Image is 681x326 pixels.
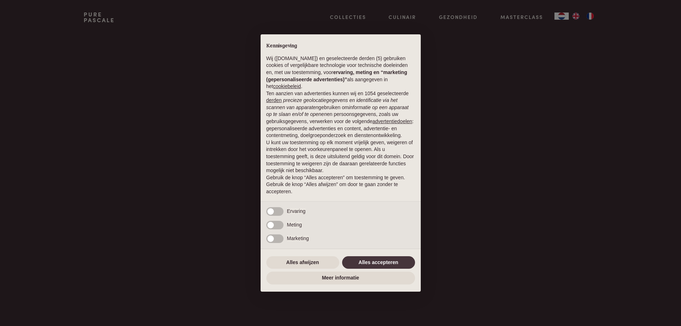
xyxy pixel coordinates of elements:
[287,235,309,241] span: Marketing
[266,272,415,284] button: Meer informatie
[287,222,302,228] span: Meting
[266,174,415,195] p: Gebruik de knop “Alles accepteren” om toestemming te geven. Gebruik de knop “Alles afwijzen” om d...
[266,256,339,269] button: Alles afwijzen
[287,208,306,214] span: Ervaring
[372,118,412,125] button: advertentiedoelen
[266,90,415,139] p: Ten aanzien van advertenties kunnen wij en 1054 geselecteerde gebruiken om en persoonsgegevens, z...
[266,43,415,49] h2: Kennisgeving
[266,139,415,174] p: U kunt uw toestemming op elk moment vrijelijk geven, weigeren of intrekken door het voorkeurenpan...
[342,256,415,269] button: Alles accepteren
[266,97,282,104] button: derden
[266,97,398,110] em: precieze geolocatiegegevens en identificatie via het scannen van apparaten
[266,69,407,82] strong: ervaring, meting en “marketing (gepersonaliseerde advertenties)”
[273,83,301,89] a: cookiebeleid
[266,104,409,117] em: informatie op een apparaat op te slaan en/of te openen
[266,55,415,90] p: Wij ([DOMAIN_NAME]) en geselecteerde derden (5) gebruiken cookies of vergelijkbare technologie vo...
